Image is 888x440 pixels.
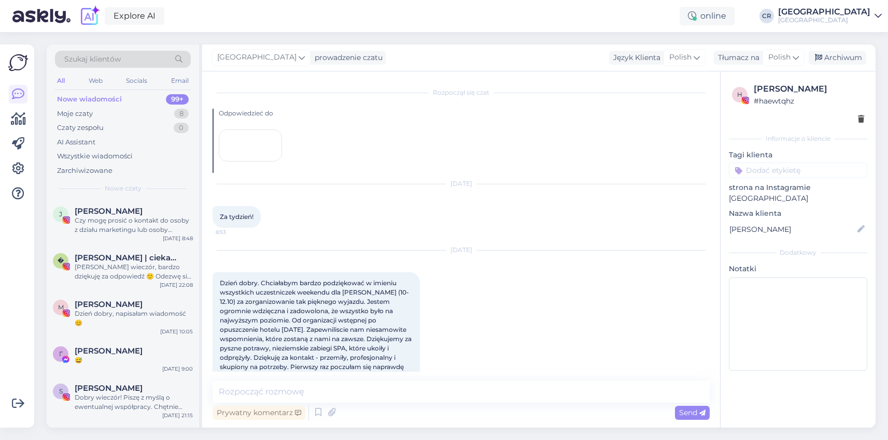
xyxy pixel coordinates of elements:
div: Dodatkowy [729,248,867,257]
div: prowadzenie czatu [311,52,383,63]
span: S [59,387,63,395]
div: Rozpoczął się czat [213,88,710,97]
div: [DATE] 21:15 [162,412,193,419]
div: online [680,7,735,25]
div: # haewtqhz [754,95,864,107]
span: Polish [768,52,791,63]
div: AI Assistant [57,137,95,148]
div: [GEOGRAPHIC_DATA] [778,16,870,24]
p: Tagi klienta [729,150,867,160]
div: Prywatny komentarz [213,406,305,420]
div: Wszystkie wiadomości [57,151,133,162]
div: [PERSON_NAME] wieczór, bardzo dziękuję za odpowiedź 🙂 Odezwę się za jakiś czas na ten email jako ... [75,262,193,281]
img: Askly Logo [8,53,28,72]
span: � [58,257,64,265]
div: Web [87,74,105,87]
p: [GEOGRAPHIC_DATA] [729,193,867,204]
div: CR [759,9,774,23]
span: Г [59,350,63,358]
div: Nowe wiadomości [57,94,122,105]
span: Monika Kowalewska [75,300,143,309]
div: [DATE] 9:00 [162,365,193,373]
span: M [58,303,64,311]
div: Czy mogę prosić o kontakt do osoby z działu marketingu lub osoby zajmującej się działaniami promo... [75,216,193,234]
div: Email [169,74,191,87]
div: Odpowiedzieć do [219,109,710,118]
span: Polish [669,52,692,63]
div: Język Klienta [609,52,660,63]
span: Dzień dobry. Chciałabym bardzo podziękować w imieniu wszystkich uczestniczek weekendu dla [PERSON... [220,279,413,436]
p: Notatki [729,263,867,274]
span: Галина Попова [75,346,143,356]
p: strona na Instagramie [729,182,867,193]
div: 0 [174,123,189,133]
span: Nowe czaty [105,184,142,193]
a: [GEOGRAPHIC_DATA][GEOGRAPHIC_DATA] [778,8,882,24]
span: Jordan Koman [75,207,143,216]
div: [DATE] 10:05 [160,328,193,335]
div: Socials [124,74,149,87]
div: [DATE] [213,179,710,188]
div: Moje czaty [57,109,93,119]
div: Dzień dobry, napisałam wiadomość 😊 [75,309,193,328]
div: Informacje o kliencie [729,134,867,143]
div: [GEOGRAPHIC_DATA] [778,8,870,16]
div: Tłumacz na [714,52,759,63]
div: All [55,74,67,87]
input: Dodaj nazwę [729,224,855,235]
span: 𝐁𝐞𝐫𝐧𝐚𝐝𝐞𝐭𝐭𝐚 | ciekawe miejsca • hotele • podróżnicze porady [75,253,182,262]
span: [GEOGRAPHIC_DATA] [217,52,297,63]
div: Zarchiwizowane [57,166,112,176]
span: 8:53 [216,228,255,236]
div: [PERSON_NAME] [754,83,864,95]
div: [DATE] [213,245,710,255]
input: Dodać etykietę [729,163,867,178]
span: Send [679,408,706,417]
span: h [737,91,742,98]
span: Za tydzień! [220,213,253,221]
div: [DATE] 22:08 [160,281,193,289]
span: Szukaj klientów [64,54,121,65]
div: 99+ [166,94,189,105]
img: explore-ai [79,5,101,27]
div: 😅 [75,356,193,365]
div: 8 [174,109,189,119]
div: Czaty zespołu [57,123,104,133]
span: J [59,210,62,218]
span: Sylwia Tomczak [75,384,143,393]
div: Dobry wieczór! Piszę z myślą o ewentualnej współpracy. Chętnie przygotuję materiały w ramach poby... [75,393,193,412]
p: Nazwa klienta [729,208,867,219]
div: [DATE] 8:48 [163,234,193,242]
div: Archiwum [809,51,866,65]
a: Explore AI [105,7,164,25]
